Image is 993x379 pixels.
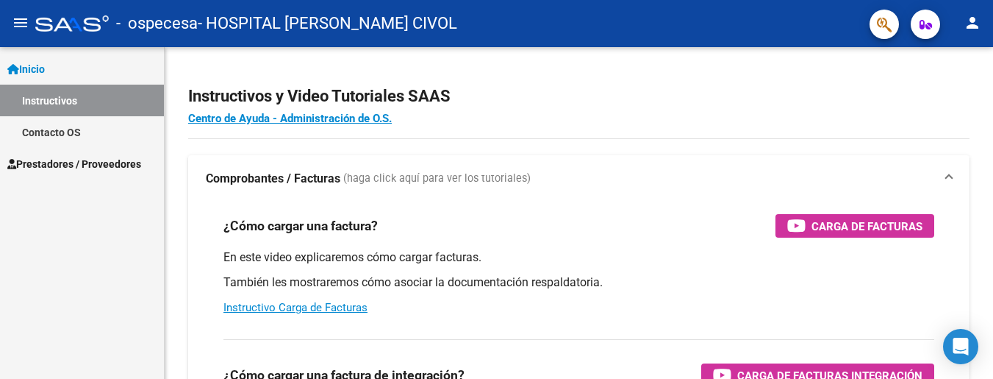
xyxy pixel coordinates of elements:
[223,216,378,236] h3: ¿Cómo cargar una factura?
[775,214,934,238] button: Carga de Facturas
[811,217,922,235] span: Carga de Facturas
[116,7,198,40] span: - ospecesa
[964,14,981,32] mat-icon: person
[343,171,531,187] span: (haga click aquí para ver los tutoriales)
[223,249,934,266] p: En este video explicaremos cómo cargar facturas.
[198,7,457,40] span: - HOSPITAL [PERSON_NAME] CIVOL
[7,156,141,172] span: Prestadores / Proveedores
[12,14,29,32] mat-icon: menu
[943,329,978,364] div: Open Intercom Messenger
[188,155,969,202] mat-expansion-panel-header: Comprobantes / Facturas (haga click aquí para ver los tutoriales)
[188,82,969,110] h2: Instructivos y Video Tutoriales SAAS
[7,61,45,77] span: Inicio
[223,274,934,291] p: También les mostraremos cómo asociar la documentación respaldatoria.
[188,112,392,125] a: Centro de Ayuda - Administración de O.S.
[223,301,368,314] a: Instructivo Carga de Facturas
[206,171,340,187] strong: Comprobantes / Facturas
